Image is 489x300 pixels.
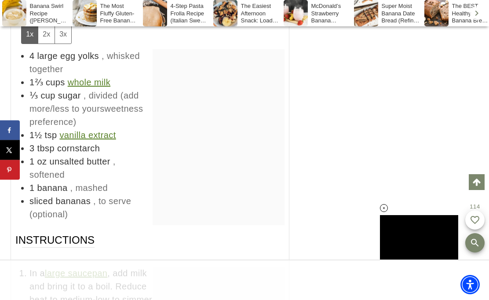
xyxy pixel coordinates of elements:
button: Adjust servings by 1x [22,25,38,43]
span: , whisked together [29,51,140,74]
iframe: Advertisement [84,260,405,300]
a: vanilla extract [59,130,116,140]
button: Adjust servings by 3x [55,25,71,43]
span: sliced bananas [29,196,91,206]
span: 3 [29,143,35,153]
span: Instructions [15,233,95,261]
iframe: Advertisement [153,49,285,159]
button: Adjust servings by 2x [38,25,55,43]
span: oz [37,157,47,166]
span: 1 [29,183,35,193]
span: ⅓ [29,91,38,100]
iframe: Advertisement [333,44,465,66]
span: tsp [45,130,57,140]
span: sugar [58,91,81,100]
span: 1 [29,157,35,166]
span: 1½ [29,130,42,140]
a: whole milk [68,77,110,87]
a: Scroll to top [469,174,485,190]
span: , softened [29,157,116,179]
span: , to serve (optional) [29,196,131,219]
span: Ingredients [15,11,88,44]
span: , mashed [70,183,108,193]
span: unsalted butter [49,157,110,166]
span: banana [37,183,68,193]
span: , divided (add more/less to yoursweetness preference) [29,91,143,127]
span: 1⅔ [29,77,43,87]
span: cup [40,91,55,100]
span: tbsp [37,143,55,153]
span: cornstarch [57,143,100,153]
span: cups [46,77,65,87]
div: Accessibility Menu [460,275,480,294]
